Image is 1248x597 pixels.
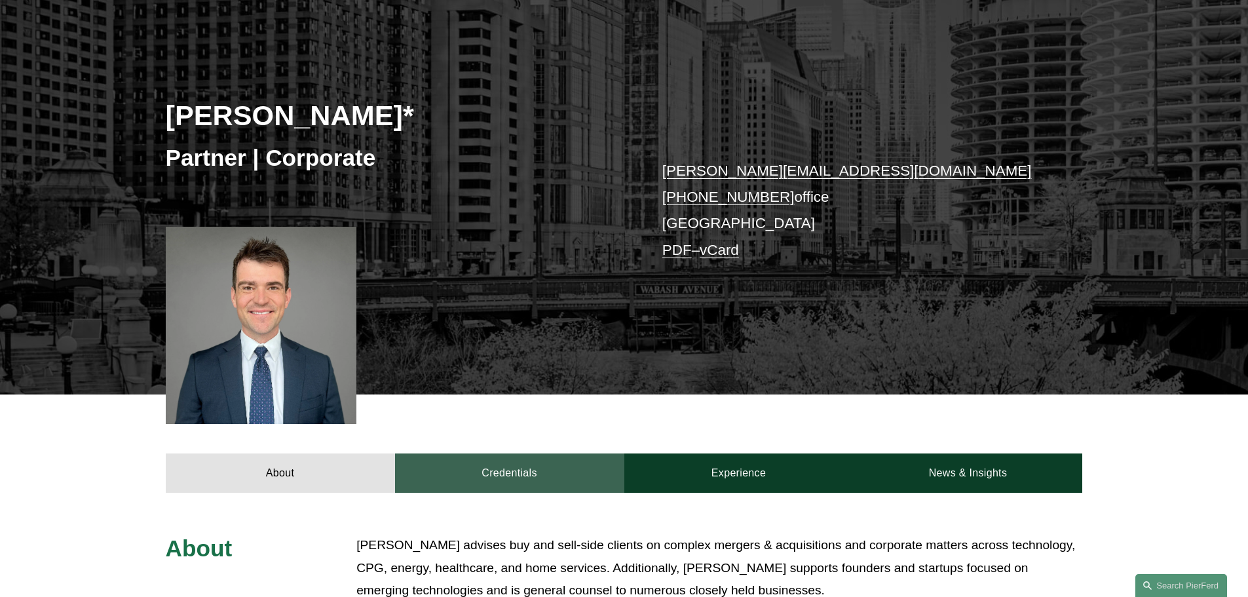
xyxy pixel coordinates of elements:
[662,189,795,205] a: [PHONE_NUMBER]
[853,453,1082,493] a: News & Insights
[662,242,692,258] a: PDF
[166,535,233,561] span: About
[662,158,1044,263] p: office [GEOGRAPHIC_DATA] –
[1135,574,1227,597] a: Search this site
[624,453,854,493] a: Experience
[166,453,395,493] a: About
[395,453,624,493] a: Credentials
[166,98,624,132] h2: [PERSON_NAME]*
[166,144,624,172] h3: Partner | Corporate
[662,163,1032,179] a: [PERSON_NAME][EMAIL_ADDRESS][DOMAIN_NAME]
[700,242,739,258] a: vCard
